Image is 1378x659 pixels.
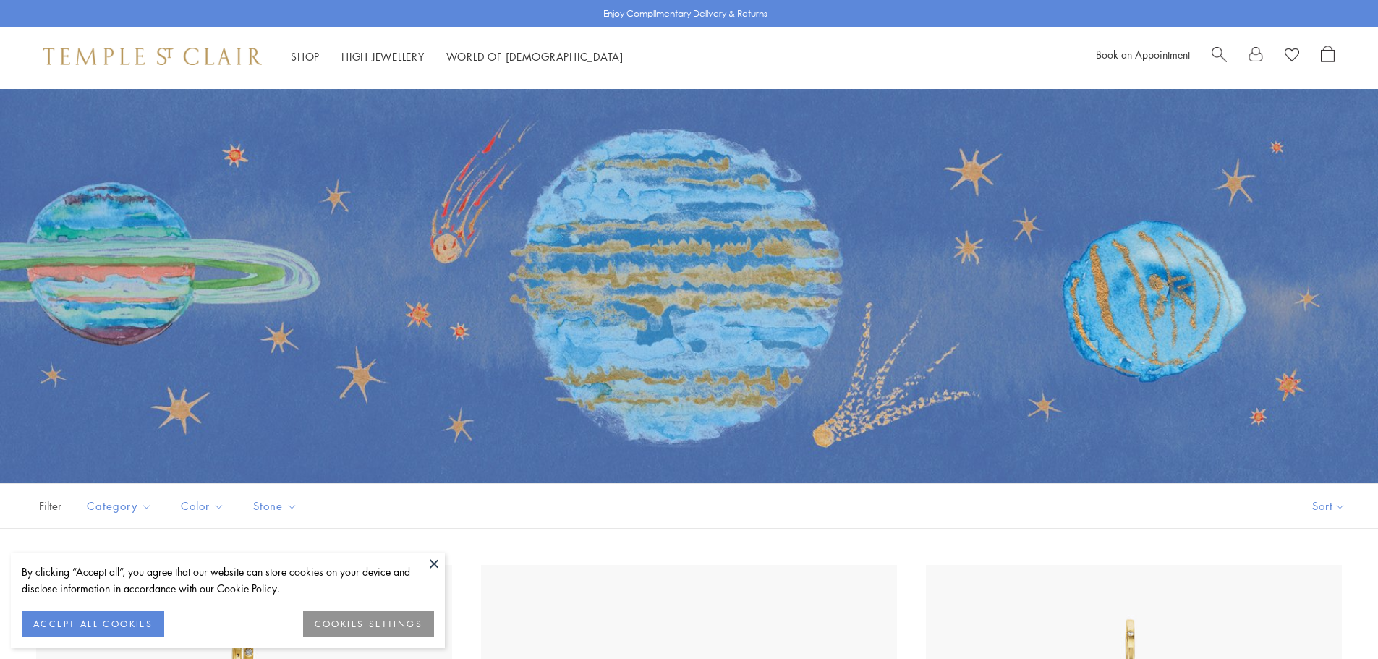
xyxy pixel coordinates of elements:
[1285,46,1299,67] a: View Wishlist
[170,490,235,522] button: Color
[1321,46,1335,67] a: Open Shopping Bag
[446,49,624,64] a: World of [DEMOGRAPHIC_DATA]World of [DEMOGRAPHIC_DATA]
[291,48,624,66] nav: Main navigation
[341,49,425,64] a: High JewelleryHigh Jewellery
[603,7,767,21] p: Enjoy Complimentary Delivery & Returns
[76,490,163,522] button: Category
[174,497,235,515] span: Color
[242,490,308,522] button: Stone
[80,497,163,515] span: Category
[291,49,320,64] a: ShopShop
[1280,484,1378,528] button: Show sort by
[1212,46,1227,67] a: Search
[1096,47,1190,61] a: Book an Appointment
[22,564,434,597] div: By clicking “Accept all”, you agree that our website can store cookies on your device and disclos...
[303,611,434,637] button: COOKIES SETTINGS
[246,497,308,515] span: Stone
[22,611,164,637] button: ACCEPT ALL COOKIES
[43,48,262,65] img: Temple St. Clair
